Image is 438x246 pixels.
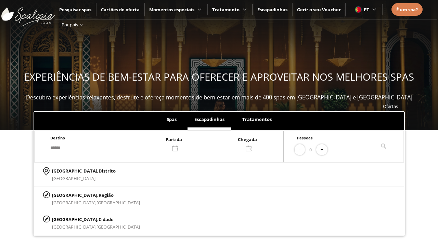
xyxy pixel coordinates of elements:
[62,22,78,28] span: Por país
[96,200,140,206] span: [GEOGRAPHIC_DATA]
[295,144,305,155] button: -
[396,6,418,13] a: É um spa?
[101,6,140,13] a: Cartões de oferta
[52,216,140,223] p: [GEOGRAPHIC_DATA],
[316,144,327,155] button: +
[50,135,65,140] span: Destino
[242,116,272,122] span: Tratamentos
[99,168,116,174] span: Distrito
[52,175,95,181] span: [GEOGRAPHIC_DATA]
[167,116,177,122] span: Spas
[297,6,341,13] a: Gerir o seu Voucher
[24,70,414,84] span: EXPERIÊNCIAS DE BEM-ESTAR PARA OFERECER E APROVEITAR NOS MELHORES SPAS
[52,200,96,206] span: [GEOGRAPHIC_DATA],
[52,224,96,230] span: [GEOGRAPHIC_DATA],
[1,1,55,27] img: ImgLogoSpalopia.BvClDcEz.svg
[194,116,224,122] span: Escapadinhas
[99,192,114,198] span: Região
[26,94,412,101] span: Descubra experiências relaxantes, desfrute e ofereça momentos de bem-estar em mais de 400 spas em...
[52,191,140,199] p: [GEOGRAPHIC_DATA],
[309,146,312,153] span: 0
[297,135,313,140] span: Pessoas
[257,6,287,13] a: Escapadinhas
[52,167,116,175] p: [GEOGRAPHIC_DATA],
[383,103,398,109] a: Ofertas
[59,6,91,13] a: Pesquisar spas
[96,224,140,230] span: [GEOGRAPHIC_DATA]
[99,216,114,222] span: Cidade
